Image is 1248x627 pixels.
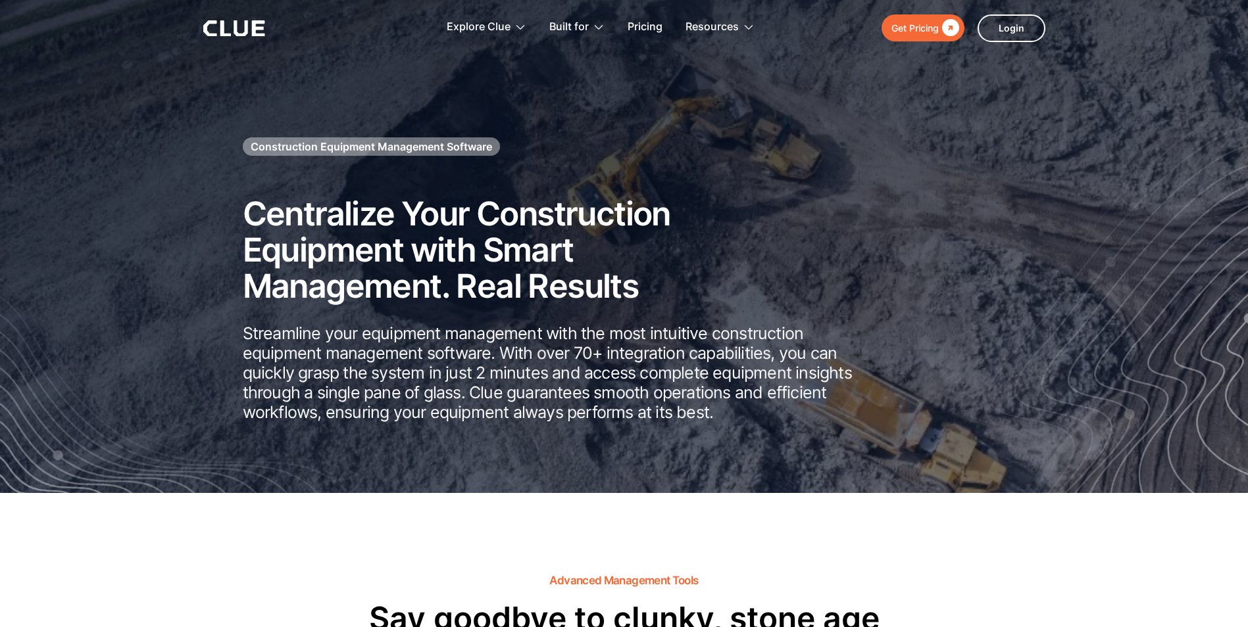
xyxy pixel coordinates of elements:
[447,7,511,48] div: Explore Clue
[882,14,964,41] a: Get Pricing
[549,7,589,48] div: Built for
[549,7,605,48] div: Built for
[251,139,492,154] h1: Construction Equipment Management Software
[243,196,769,304] h2: Centralize Your Construction Equipment with Smart Management. Real Results
[686,7,755,48] div: Resources
[978,14,1045,42] a: Login
[549,574,698,587] h2: Advanced Management Tools
[891,20,939,36] div: Get Pricing
[957,103,1248,493] img: Construction fleet management software
[939,20,959,36] div: 
[447,7,526,48] div: Explore Clue
[243,323,868,422] p: Streamline your equipment management with the most intuitive construction equipment management so...
[628,7,662,48] a: Pricing
[686,7,739,48] div: Resources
